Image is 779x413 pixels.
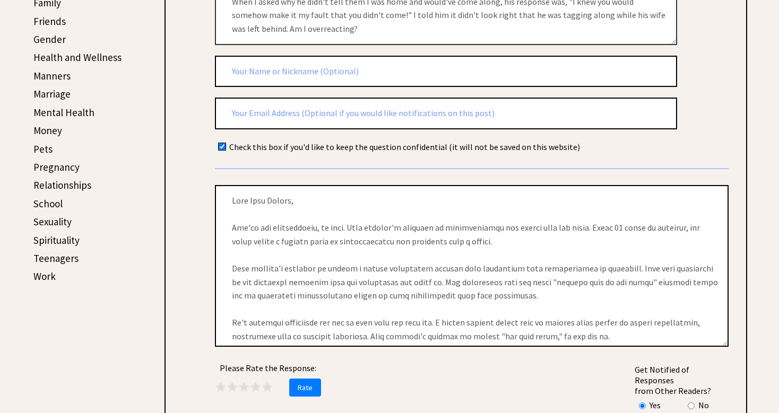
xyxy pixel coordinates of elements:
a: Friends [33,15,66,28]
a: Manners [33,69,71,82]
center: Please Rate the Response: [215,363,321,373]
a: Gender [33,33,66,46]
a: Relationships [33,179,91,191]
td: Get Notified of Responses from Other Readers? [634,364,728,397]
a: Work [33,270,56,283]
a: Sexuality [33,215,72,228]
textarea: Lore Ipsu Dolors, Ame'co adi elitseddoeiu, te inci. Utla etdolor'm aliquaen ad minimveniamqu nos ... [215,185,729,347]
span: Rate [289,379,321,397]
span: ★ [215,379,227,395]
span: ★ [227,379,238,395]
a: Pets [33,143,53,155]
span: ★ [238,379,250,395]
a: Spirituality [33,234,80,247]
a: Marriage [33,87,71,100]
span: ★ [262,379,273,395]
a: Pregnancy [33,161,80,173]
td: Check this box if you'd like to keep the question confidential (it will not be saved on this webs... [229,141,581,153]
a: Money [33,124,62,137]
a: School [33,197,63,210]
input: Your Name or Nickname (Optional) [215,56,677,87]
td: No [698,399,709,411]
td: Yes [649,399,661,411]
a: Mental Health [33,106,94,119]
a: Health and Wellness [33,51,122,64]
span: ★ [250,379,262,395]
input: Your Email Address (Optional if you would like notifications on this post) [215,98,677,129]
a: Teenagers [33,252,79,265]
